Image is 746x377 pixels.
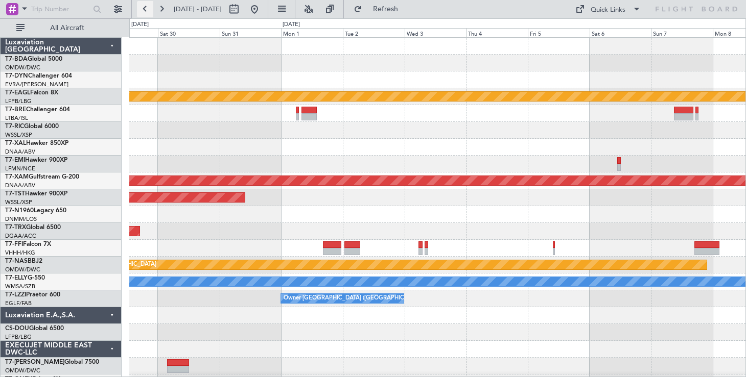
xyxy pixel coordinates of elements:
div: Owner [GEOGRAPHIC_DATA] ([GEOGRAPHIC_DATA]) [284,291,425,306]
div: [DATE] [131,20,149,29]
a: OMDW/DWC [5,367,40,374]
span: T7-N1960 [5,208,34,214]
a: EVRA/[PERSON_NAME] [5,81,68,88]
div: Thu 4 [466,28,528,37]
span: T7-TST [5,191,25,197]
a: T7-BREChallenger 604 [5,107,70,113]
a: WSSL/XSP [5,198,32,206]
input: Trip Number [31,2,90,17]
div: Sun 31 [220,28,282,37]
span: T7-LZZI [5,292,26,298]
div: [DATE] [283,20,300,29]
div: Fri 5 [528,28,590,37]
a: VHHH/HKG [5,249,35,257]
a: T7-[PERSON_NAME]Global 7500 [5,359,99,365]
a: WMSA/SZB [5,283,35,290]
span: Refresh [364,6,407,13]
a: T7-TRXGlobal 6500 [5,224,61,231]
a: DNMM/LOS [5,215,37,223]
div: Sat 6 [590,28,651,37]
span: T7-TRX [5,224,26,231]
a: T7-EMIHawker 900XP [5,157,67,163]
a: DNAA/ABV [5,148,35,156]
a: DNAA/ABV [5,182,35,189]
a: WSSL/XSP [5,131,32,139]
div: Quick Links [591,5,625,15]
span: T7-DYN [5,73,28,79]
a: DGAA/ACC [5,232,36,240]
a: OMDW/DWC [5,64,40,71]
span: T7-XAM [5,174,29,180]
a: T7-BDAGlobal 5000 [5,56,62,62]
a: CS-DOUGlobal 6500 [5,325,64,332]
a: T7-XAMGulfstream G-200 [5,174,79,180]
div: Sat 30 [158,28,220,37]
a: T7-TSTHawker 900XP [5,191,67,197]
span: T7-RIC [5,123,24,130]
span: T7-ELLY [5,275,28,281]
a: T7-RICGlobal 6000 [5,123,59,130]
a: T7-EAGLFalcon 8X [5,90,58,96]
div: Mon 1 [281,28,343,37]
span: T7-XAL [5,140,26,146]
span: T7-BDA [5,56,28,62]
a: T7-XALHawker 850XP [5,140,68,146]
button: All Aircraft [11,20,111,36]
a: EGLF/FAB [5,299,32,307]
div: Wed 3 [405,28,467,37]
a: T7-DYNChallenger 604 [5,73,72,79]
a: OMDW/DWC [5,266,40,273]
span: T7-BRE [5,107,26,113]
span: T7-EMI [5,157,25,163]
div: Sun 7 [651,28,713,37]
span: [DATE] - [DATE] [174,5,222,14]
span: CS-DOU [5,325,29,332]
a: T7-NASBBJ2 [5,258,42,264]
button: Refresh [349,1,410,17]
div: Tue 2 [343,28,405,37]
a: T7-FFIFalcon 7X [5,241,51,247]
button: Quick Links [570,1,646,17]
span: All Aircraft [27,24,108,32]
a: LTBA/ISL [5,114,28,122]
a: LFMN/NCE [5,165,35,172]
a: LFPB/LBG [5,333,32,341]
a: T7-ELLYG-550 [5,275,45,281]
span: T7-FFI [5,241,23,247]
a: T7-LZZIPraetor 600 [5,292,60,298]
a: T7-N1960Legacy 650 [5,208,66,214]
span: T7-EAGL [5,90,30,96]
a: LFPB/LBG [5,97,32,105]
span: T7-[PERSON_NAME] [5,359,64,365]
span: T7-NAS [5,258,28,264]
